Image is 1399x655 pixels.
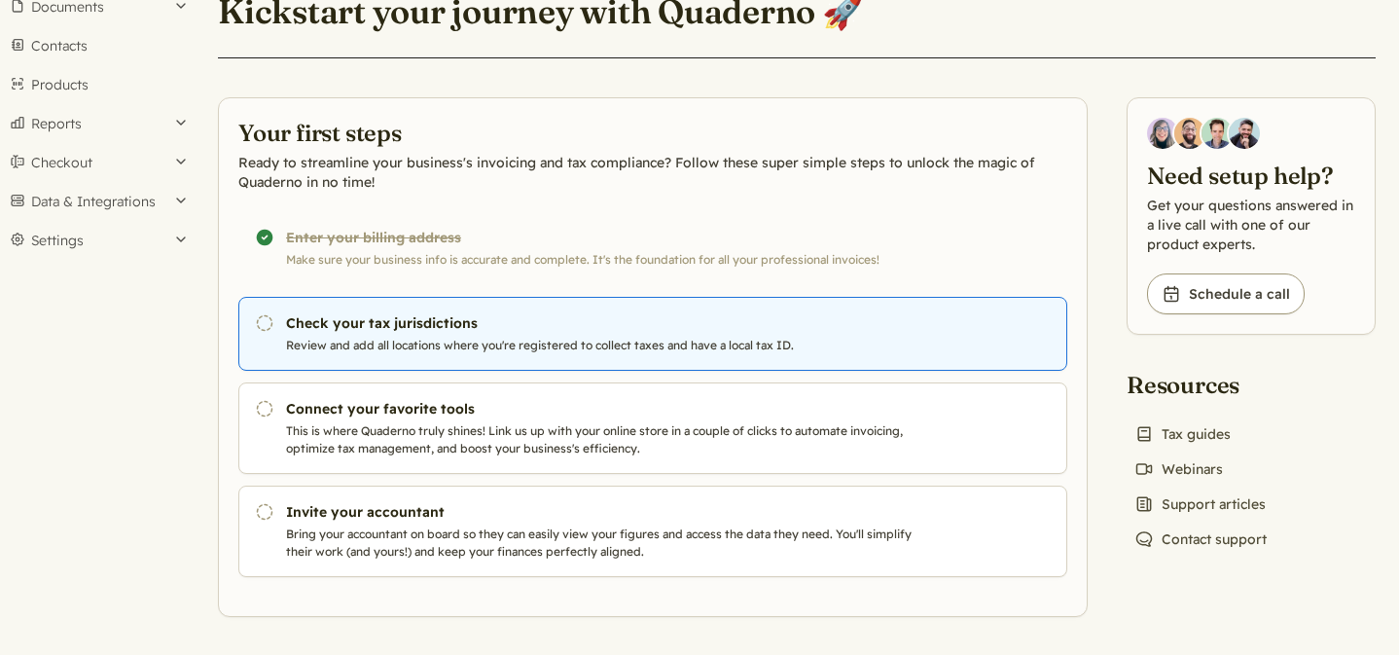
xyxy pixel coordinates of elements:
[286,337,920,354] p: Review and add all locations where you're registered to collect taxes and have a local tax ID.
[1127,491,1273,518] a: Support articles
[238,297,1067,371] a: Check your tax jurisdictions Review and add all locations where you're registered to collect taxe...
[1147,118,1178,149] img: Diana Carrasco, Account Executive at Quaderno
[286,526,920,561] p: Bring your accountant on board so they can easily view your figures and access the data they need...
[238,118,1067,149] h2: Your first steps
[1202,118,1233,149] img: Ivo Oltmans, Business Developer at Quaderno
[1127,455,1231,483] a: Webinars
[1147,196,1355,254] p: Get your questions answered in a live call with one of our product experts.
[1127,526,1274,553] a: Contact support
[238,153,1067,192] p: Ready to streamline your business's invoicing and tax compliance? Follow these super simple steps...
[238,382,1067,474] a: Connect your favorite tools This is where Quaderno truly shines! Link us up with your online stor...
[286,399,920,418] h3: Connect your favorite tools
[1174,118,1205,149] img: Jairo Fumero, Account Executive at Quaderno
[286,313,920,333] h3: Check your tax jurisdictions
[1147,161,1355,192] h2: Need setup help?
[1127,370,1274,401] h2: Resources
[238,486,1067,577] a: Invite your accountant Bring your accountant on board so they can easily view your figures and ac...
[286,422,920,457] p: This is where Quaderno truly shines! Link us up with your online store in a couple of clicks to a...
[286,502,920,522] h3: Invite your accountant
[1127,420,1238,448] a: Tax guides
[1147,273,1305,314] a: Schedule a call
[1229,118,1260,149] img: Javier Rubio, DevRel at Quaderno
